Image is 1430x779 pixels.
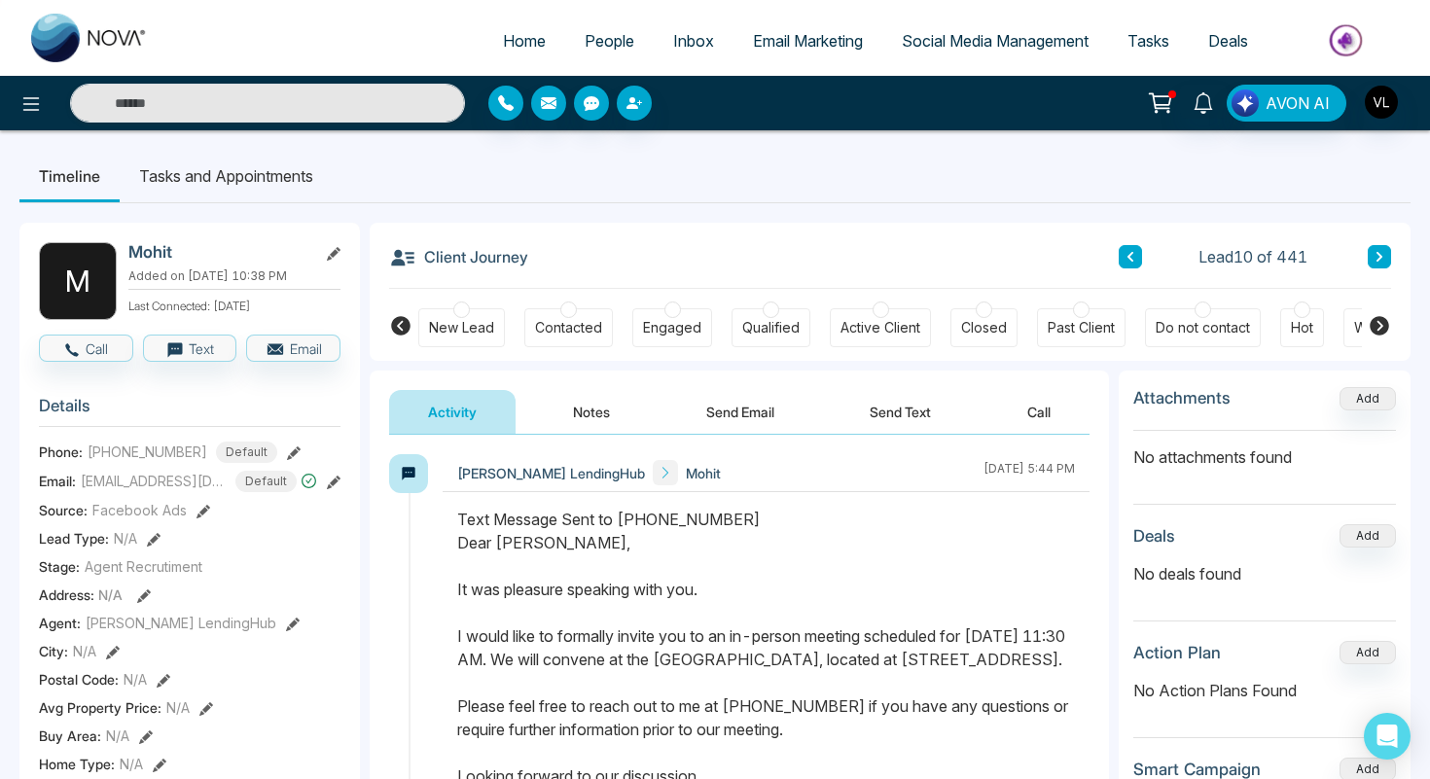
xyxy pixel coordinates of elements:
div: Hot [1291,318,1313,337]
span: [PERSON_NAME] LendingHub [86,613,276,633]
p: No attachments found [1133,431,1396,469]
p: Added on [DATE] 10:38 PM [128,267,340,285]
h3: Deals [1133,526,1175,546]
span: City : [39,641,68,661]
button: Add [1340,387,1396,410]
div: Qualified [742,318,800,337]
a: Tasks [1108,22,1189,59]
button: Call [988,390,1090,434]
button: AVON AI [1227,85,1346,122]
h2: Mohit [128,242,309,262]
a: Email Marketing [733,22,882,59]
a: People [565,22,654,59]
span: Facebook Ads [92,500,187,520]
li: Timeline [19,150,120,202]
span: Agent Recrutiment [85,556,202,577]
a: Inbox [654,22,733,59]
h3: Smart Campaign [1133,760,1261,779]
span: Home [503,31,546,51]
span: Email Marketing [753,31,863,51]
span: Buy Area : [39,726,101,746]
div: M [39,242,117,320]
a: Deals [1189,22,1268,59]
button: Email [246,335,340,362]
div: [DATE] 5:44 PM [983,460,1075,485]
span: AVON AI [1266,91,1330,115]
span: [EMAIL_ADDRESS][DOMAIN_NAME] [81,471,227,491]
span: Home Type : [39,754,115,774]
div: Contacted [535,318,602,337]
div: Warm [1354,318,1390,337]
a: Home [483,22,565,59]
span: [PERSON_NAME] LendingHub [457,463,645,483]
h3: Client Journey [389,242,528,271]
span: Inbox [673,31,714,51]
span: Source: [39,500,88,520]
h3: Action Plan [1133,643,1221,662]
button: Call [39,335,133,362]
span: N/A [73,641,96,661]
span: Phone: [39,442,83,462]
span: Mohit [686,463,721,483]
div: Engaged [643,318,701,337]
div: Do not contact [1156,318,1250,337]
span: Social Media Management [902,31,1089,51]
button: Add [1340,524,1396,548]
span: Stage: [39,556,80,577]
span: N/A [166,697,190,718]
h3: Attachments [1133,388,1231,407]
img: User Avatar [1365,86,1398,119]
span: Postal Code : [39,669,119,690]
h3: Details [39,396,340,426]
span: N/A [106,726,129,746]
span: Address: [39,584,123,605]
button: Add [1340,641,1396,664]
span: Lead 10 of 441 [1198,245,1307,268]
span: Deals [1208,31,1248,51]
span: N/A [124,669,147,690]
span: N/A [120,754,143,774]
p: No deals found [1133,562,1396,585]
p: No Action Plans Found [1133,679,1396,702]
button: Notes [534,390,649,434]
img: Nova CRM Logo [31,14,148,62]
span: Default [235,471,297,492]
span: [PHONE_NUMBER] [88,442,207,462]
span: Avg Property Price : [39,697,161,718]
span: Agent: [39,613,81,633]
span: N/A [98,586,123,603]
span: Email: [39,471,76,491]
span: N/A [114,528,137,549]
span: Add [1340,389,1396,406]
button: Text [143,335,237,362]
a: Social Media Management [882,22,1108,59]
div: New Lead [429,318,494,337]
span: Tasks [1127,31,1169,51]
span: Lead Type: [39,528,109,549]
li: Tasks and Appointments [120,150,333,202]
button: Send Email [667,390,813,434]
span: People [585,31,634,51]
button: Activity [389,390,516,434]
img: Lead Flow [1232,89,1259,117]
span: Default [216,442,277,463]
button: Send Text [831,390,970,434]
div: Closed [961,318,1007,337]
div: Past Client [1048,318,1115,337]
div: Open Intercom Messenger [1364,713,1411,760]
img: Market-place.gif [1277,18,1418,62]
p: Last Connected: [DATE] [128,294,340,315]
div: Active Client [840,318,920,337]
